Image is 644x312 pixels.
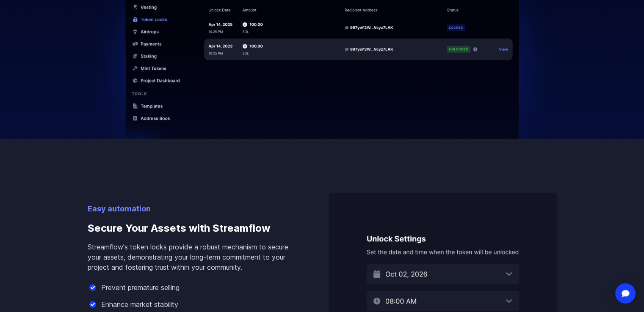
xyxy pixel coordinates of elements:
[101,282,180,293] p: Prevent premature selling
[88,215,302,242] h3: Secure Your Assets with Streamflow
[615,283,636,304] div: Open Intercom Messenger
[88,242,302,272] p: Streamflow's token locks provide a robust mechanism to secure your assets, demonstrating your lon...
[101,299,178,309] p: Enhance market stability
[88,203,302,215] p: Easy automation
